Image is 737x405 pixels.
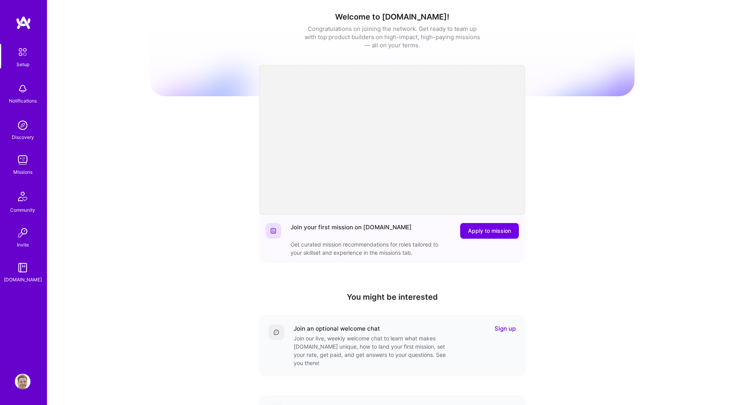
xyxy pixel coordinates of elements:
[468,227,511,235] span: Apply to mission
[15,117,30,133] img: discovery
[13,187,32,206] img: Community
[290,240,447,257] div: Get curated mission recommendations for roles tailored to your skillset and experience in the mis...
[15,260,30,275] img: guide book
[495,324,516,333] a: Sign up
[4,275,42,284] div: [DOMAIN_NAME]
[15,152,30,168] img: teamwork
[294,334,450,367] div: Join our live, weekly welcome chat to learn what makes [DOMAIN_NAME] unique, how to land your fir...
[17,241,29,249] div: Invite
[10,206,35,214] div: Community
[14,44,31,60] img: setup
[15,374,30,389] img: User Avatar
[16,16,31,30] img: logo
[290,223,412,239] div: Join your first mission on [DOMAIN_NAME]
[9,97,37,105] div: Notifications
[270,228,276,234] img: Website
[150,12,635,22] h1: Welcome to [DOMAIN_NAME]!
[273,329,280,335] img: Comment
[15,81,30,97] img: bell
[259,292,525,302] h4: You might be interested
[13,168,32,176] div: Missions
[12,133,34,141] div: Discovery
[294,324,380,333] div: Join an optional welcome chat
[16,60,29,68] div: Setup
[15,225,30,241] img: Invite
[259,65,525,215] iframe: video
[13,374,32,389] a: User Avatar
[304,25,480,49] div: Congratulations on joining the network. Get ready to team up with top product builders on high-im...
[460,223,519,239] button: Apply to mission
